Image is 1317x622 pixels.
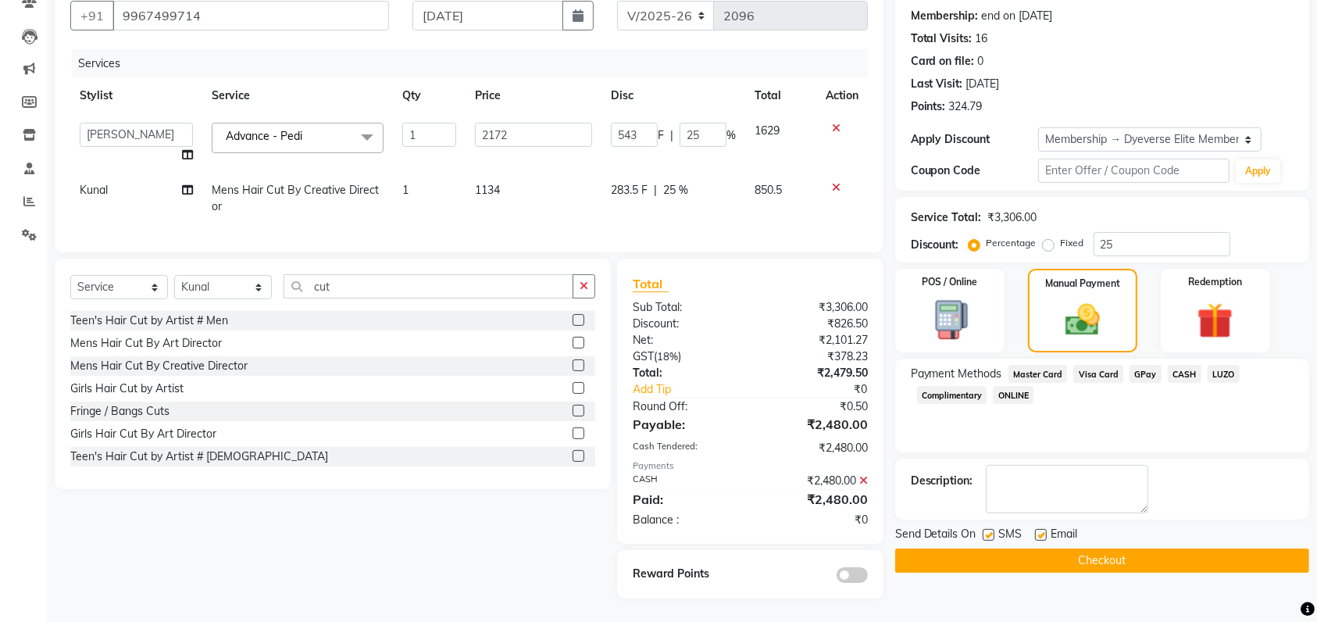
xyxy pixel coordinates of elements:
div: Sub Total: [621,299,750,316]
div: Cash Tendered: [621,440,750,456]
a: x [302,129,309,143]
span: % [726,127,736,144]
div: Discount: [621,316,750,332]
input: Search by Name/Mobile/Email/Code [112,1,389,30]
span: Mens Hair Cut By Creative Director [212,183,379,213]
input: Enter Offer / Coupon Code [1038,159,1230,183]
img: _pos-terminal.svg [920,298,979,341]
div: ₹3,306.00 [988,209,1037,226]
th: Service [202,78,393,113]
span: | [670,127,673,144]
div: Mens Hair Cut By Creative Director [70,358,248,374]
span: 25 % [663,182,688,198]
div: Balance : [621,512,750,528]
label: Manual Payment [1045,277,1120,291]
div: ₹3,306.00 [750,299,879,316]
div: Membership: [911,8,979,24]
span: Send Details On [895,526,976,545]
div: Mens Hair Cut By Art Director [70,335,222,352]
span: ONLINE [993,386,1033,404]
div: Paid: [621,490,750,509]
span: Complimentary [917,386,987,404]
span: Total [633,276,669,292]
div: Girls Hair Cut By Art Director [70,426,216,442]
div: ₹2,480.00 [750,490,879,509]
div: Net: [621,332,750,349]
div: CASH [621,473,750,489]
div: Girls Hair Cut by Artist [70,381,184,397]
a: Add Tip [621,381,772,398]
span: 1629 [755,123,780,138]
div: ₹0 [750,512,879,528]
div: ( ) [621,349,750,365]
span: Master Card [1008,365,1068,383]
span: Email [1051,526,1078,545]
div: Discount: [911,237,959,253]
div: Apply Discount [911,131,1038,148]
div: ₹378.23 [750,349,879,365]
div: ₹2,480.00 [750,415,879,434]
div: ₹0.50 [750,399,879,415]
span: Kunal [80,183,108,197]
div: 0 [978,53,984,70]
span: Advance - Pedi [226,129,302,143]
th: Price [466,78,601,113]
span: 850.5 [755,183,782,197]
div: end on [DATE] [982,8,1053,24]
th: Action [816,78,868,113]
div: [DATE] [966,76,1000,92]
div: Reward Points [621,566,750,583]
div: ₹826.50 [750,316,879,332]
img: _cash.svg [1055,300,1111,340]
div: Total: [621,365,750,381]
div: Service Total: [911,209,982,226]
label: POS / Online [922,275,977,289]
div: Last Visit: [911,76,963,92]
span: 1134 [475,183,500,197]
button: Apply [1236,159,1280,183]
img: _gift.svg [1186,298,1244,343]
span: GPay [1130,365,1162,383]
span: GST [633,349,654,363]
th: Disc [601,78,745,113]
input: Search or Scan [284,274,573,298]
label: Redemption [1188,275,1242,289]
span: 18% [657,350,678,363]
th: Stylist [70,78,202,113]
span: SMS [999,526,1023,545]
div: Teen's Hair Cut by Artist # [DEMOGRAPHIC_DATA] [70,449,328,465]
th: Qty [393,78,466,113]
span: Payment Methods [911,366,1002,382]
div: Coupon Code [911,163,1038,179]
div: Services [72,49,880,78]
div: Payments [633,459,868,473]
div: 16 [976,30,988,47]
button: +91 [70,1,114,30]
span: F [658,127,664,144]
button: Checkout [895,549,1309,573]
div: ₹2,101.27 [750,332,879,349]
label: Fixed [1061,236,1084,250]
div: ₹2,479.50 [750,365,879,381]
div: Round Off: [621,399,750,415]
span: 1 [402,183,409,197]
div: Teen's Hair Cut by Artist # Men [70,313,228,329]
div: Card on file: [911,53,975,70]
th: Total [745,78,816,113]
div: Points: [911,98,946,115]
span: CASH [1168,365,1201,383]
div: ₹2,480.00 [750,440,879,456]
label: Percentage [987,236,1037,250]
div: 324.79 [949,98,983,115]
div: Fringe / Bangs Cuts [70,403,170,420]
div: Description: [911,473,973,489]
span: | [654,182,657,198]
div: ₹0 [772,381,880,398]
span: 283.5 F [611,182,648,198]
span: Visa Card [1073,365,1123,383]
span: LUZO [1208,365,1240,383]
div: ₹2,480.00 [750,473,879,489]
div: Total Visits: [911,30,973,47]
div: Payable: [621,415,750,434]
